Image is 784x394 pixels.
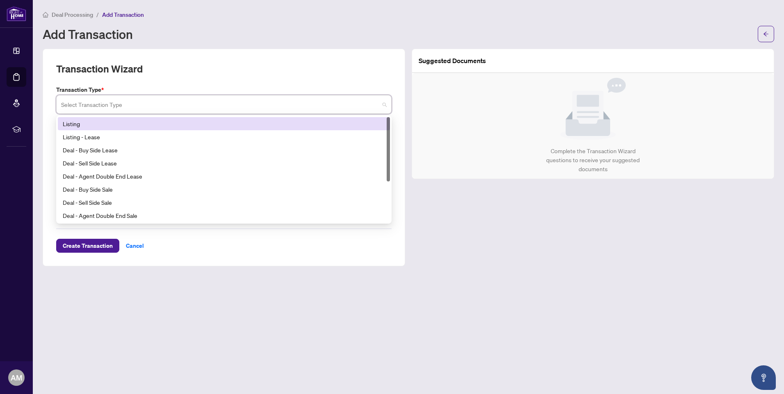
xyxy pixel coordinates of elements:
span: arrow-left [763,31,769,37]
div: Listing - Lease [63,132,385,141]
button: Cancel [119,239,150,253]
div: Deal - Sell Side Sale [63,198,385,207]
div: Deal - Buy Side Lease [58,143,390,156]
span: AM [11,372,22,383]
span: home [43,12,48,18]
button: Open asap [751,365,776,390]
div: Deal - Agent Double End Lease [63,172,385,181]
span: Cancel [126,239,144,252]
div: Deal - Sell Side Sale [58,196,390,209]
span: Deal Processing [52,11,93,18]
div: Deal - Buy Side Lease [63,145,385,154]
div: Deal - Agent Double End Sale [58,209,390,222]
div: Complete the Transaction Wizard questions to receive your suggested documents [538,147,649,174]
h2: Transaction Wizard [56,62,143,75]
div: Deal - Agent Double End Sale [63,211,385,220]
span: Add Transaction [102,11,144,18]
img: logo [7,6,26,21]
button: Create Transaction [56,239,119,253]
div: Deal - Sell Side Lease [58,156,390,170]
img: Null State Icon [560,78,626,140]
div: Listing [58,117,390,130]
div: Deal - Buy Side Sale [58,183,390,196]
span: Create Transaction [63,239,113,252]
div: Listing [63,119,385,128]
div: Deal - Buy Side Sale [63,185,385,194]
div: Deal - Agent Double End Lease [58,170,390,183]
article: Suggested Documents [419,56,486,66]
h1: Add Transaction [43,27,133,41]
label: Transaction Type [56,85,392,94]
div: Listing - Lease [58,130,390,143]
li: / [96,10,99,19]
div: Deal - Sell Side Lease [63,159,385,168]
